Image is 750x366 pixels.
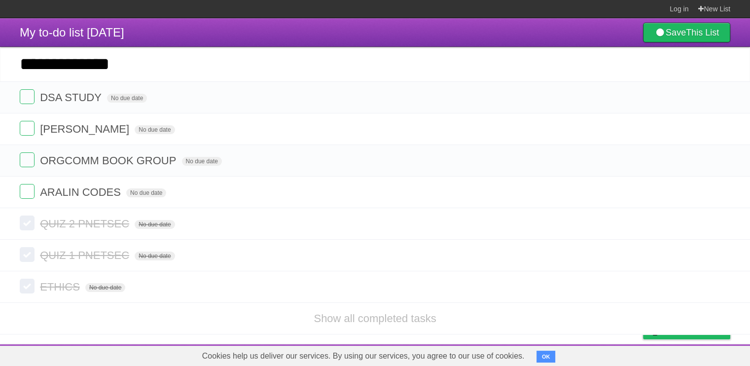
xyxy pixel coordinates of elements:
[135,220,175,229] span: No due date
[20,152,35,167] label: Done
[135,125,175,134] span: No due date
[40,186,123,198] span: ARALIN CODES
[643,23,730,42] a: SaveThis List
[40,123,132,135] span: [PERSON_NAME]
[536,351,556,363] button: OK
[20,184,35,199] label: Done
[40,218,132,230] span: QUIZ 2 PNETSEC
[20,26,124,39] span: My to-do list [DATE]
[40,249,132,261] span: QUIZ 1 PNETSEC
[40,154,179,167] span: ORGCOMM BOOK GROUP
[20,216,35,230] label: Done
[664,322,725,339] span: Buy me a coffee
[20,121,35,136] label: Done
[40,91,104,104] span: DSA STUDY
[40,281,82,293] span: ETHICS
[20,279,35,293] label: Done
[20,247,35,262] label: Done
[107,94,147,103] span: No due date
[20,89,35,104] label: Done
[135,252,175,260] span: No due date
[192,346,535,366] span: Cookies help us deliver our services. By using our services, you agree to our use of cookies.
[686,28,719,37] b: This List
[182,157,222,166] span: No due date
[314,312,436,325] a: Show all completed tasks
[126,188,166,197] span: No due date
[85,283,125,292] span: No due date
